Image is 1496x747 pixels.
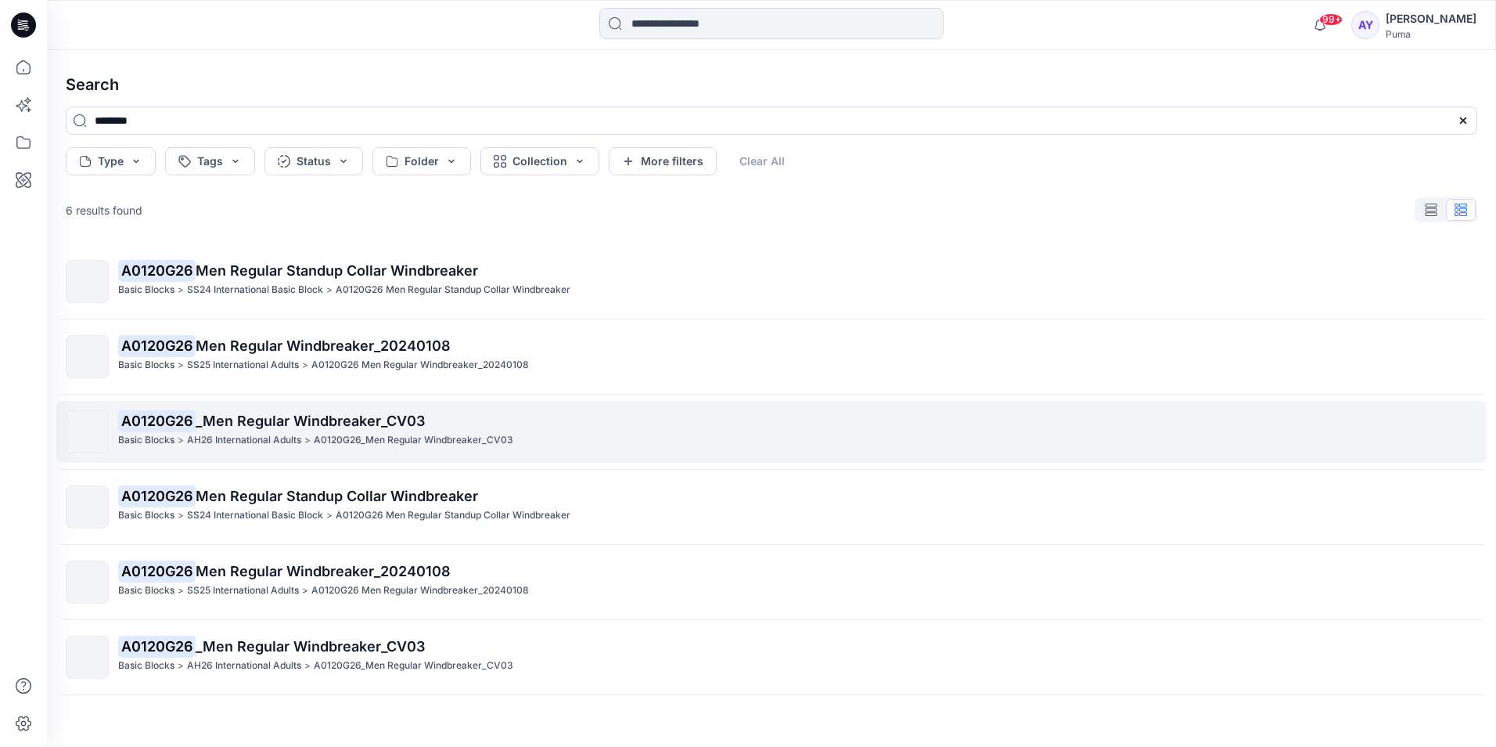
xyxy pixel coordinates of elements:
[118,334,196,356] mark: A0120G26
[178,282,184,298] p: >
[56,401,1487,463] a: A0120G26_Men Regular Windbreaker_CV03Basic Blocks>AH26 International Adults>A0120G26_Men Regular ...
[56,251,1487,312] a: A0120G26Men Regular Standup Collar WindbreakerBasic Blocks>SS24 International Basic Block>A0120G2...
[196,638,425,655] span: _Men Regular Windbreaker_CV03
[118,485,196,507] mark: A0120G26
[304,658,311,674] p: >
[118,507,174,524] p: Basic Blocks
[66,202,142,218] p: 6 results found
[187,432,301,449] p: AH26 International Adults
[304,432,311,449] p: >
[118,410,196,431] mark: A0120G26
[1319,13,1343,26] span: 99+
[178,507,184,524] p: >
[118,658,174,674] p: Basic Blocks
[196,413,425,429] span: _Men Regular Windbreaker_CV03
[480,147,599,175] button: Collection
[118,282,174,298] p: Basic Blocks
[264,147,363,175] button: Status
[336,507,570,524] p: A0120G26 Men Regular Standup Collar Windbreaker
[1386,9,1476,28] div: [PERSON_NAME]
[326,282,333,298] p: >
[187,583,299,599] p: SS25 International Adults
[118,560,196,582] mark: A0120G26
[196,262,478,279] span: Men Regular Standup Collar Windbreaker
[56,326,1487,388] a: A0120G26Men Regular Windbreaker_20240108Basic Blocks>SS25 International Adults>A0120G26 Men Regul...
[118,259,196,281] mark: A0120G26
[118,357,174,373] p: Basic Blocks
[66,147,156,175] button: Type
[187,357,299,373] p: SS25 International Adults
[196,488,478,504] span: Men Regular Standup Collar Windbreaker
[311,583,529,599] p: A0120G26 Men Regular Windbreaker_20240108
[187,282,323,298] p: SS24 International Basic Block
[118,583,174,599] p: Basic Blocks
[118,635,196,657] mark: A0120G26
[118,432,174,449] p: Basic Blocks
[314,658,513,674] p: A0120G26_Men Regular Windbreaker_CV03
[311,357,529,373] p: A0120G26 Men Regular Windbreaker_20240108
[187,658,301,674] p: AH26 International Adults
[56,626,1487,688] a: A0120G26_Men Regular Windbreaker_CV03Basic Blocks>AH26 International Adults>A0120G26_Men Regular ...
[53,63,1490,106] h4: Search
[609,147,717,175] button: More filters
[1351,11,1379,39] div: AY
[56,551,1487,613] a: A0120G26Men Regular Windbreaker_20240108Basic Blocks>SS25 International Adults>A0120G26 Men Regul...
[302,583,308,599] p: >
[178,583,184,599] p: >
[178,357,184,373] p: >
[178,432,184,449] p: >
[187,507,323,524] p: SS24 International Basic Block
[1386,28,1476,40] div: Puma
[336,282,570,298] p: A0120G26 Men Regular Standup Collar Windbreaker
[165,147,255,175] button: Tags
[196,563,451,579] span: Men Regular Windbreaker_20240108
[302,357,308,373] p: >
[314,432,513,449] p: A0120G26_Men Regular Windbreaker_CV03
[196,337,451,354] span: Men Regular Windbreaker_20240108
[372,147,471,175] button: Folder
[178,658,184,674] p: >
[326,507,333,524] p: >
[56,476,1487,538] a: A0120G26Men Regular Standup Collar WindbreakerBasic Blocks>SS24 International Basic Block>A0120G2...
